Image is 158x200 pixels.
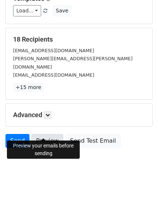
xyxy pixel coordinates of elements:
div: Preview your emails before sending [7,141,80,159]
h5: 18 Recipients [13,35,145,43]
a: Load... [13,5,41,16]
a: Preview [31,134,63,148]
iframe: Chat Widget [122,165,158,200]
a: +15 more [13,83,44,92]
h5: Advanced [13,111,145,119]
a: Send Test Email [65,134,121,148]
small: [PERSON_NAME][EMAIL_ADDRESS][PERSON_NAME][DOMAIN_NAME] [13,56,133,70]
small: [EMAIL_ADDRESS][DOMAIN_NAME] [13,72,94,78]
small: [EMAIL_ADDRESS][DOMAIN_NAME] [13,48,94,53]
button: Save [52,5,71,16]
a: Send [5,134,29,148]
